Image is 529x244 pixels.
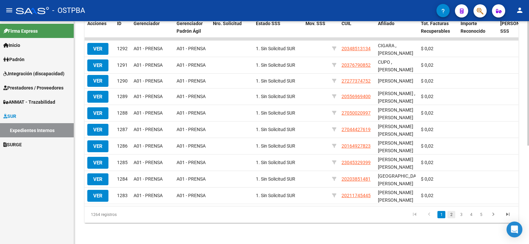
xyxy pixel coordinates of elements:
[342,160,371,165] span: 23045329399
[421,110,433,116] span: $ 0,02
[421,127,433,132] span: $ 0,02
[117,127,128,132] span: 1287
[421,94,433,99] span: $ 0,02
[342,143,371,149] span: 20164927823
[114,17,131,38] datatable-header-cell: ID
[177,78,206,84] span: A01 - PRENSA
[342,176,371,182] span: 20203851481
[117,110,128,116] span: 1288
[3,27,38,35] span: Firma Express
[418,17,458,38] datatable-header-cell: Tot. Facturas Recuperables
[177,143,206,149] span: A01 - PRENSA
[421,176,433,182] span: $ 0,02
[117,94,128,99] span: 1289
[93,193,102,199] span: VER
[87,140,108,152] button: VER
[5,6,13,14] mat-icon: menu
[256,78,295,84] span: 1. Sin Solicitud SUR
[87,157,108,169] button: VER
[87,59,108,71] button: VER
[256,110,295,116] span: 1. Sin Solicitud SUR
[174,17,210,38] datatable-header-cell: Gerenciador Padrón Ágil
[117,46,128,51] span: 1292
[117,78,128,84] span: 1290
[378,157,413,170] span: [PERSON_NAME] [PERSON_NAME]
[93,143,102,149] span: VER
[342,127,371,132] span: 27044427619
[134,21,160,26] span: Gerenciador
[87,43,108,55] button: VER
[85,17,114,38] datatable-header-cell: Acciones
[117,193,128,198] span: 1283
[516,6,524,14] mat-icon: person
[507,222,522,237] div: Open Intercom Messenger
[87,107,108,119] button: VER
[342,193,371,198] span: 20211745445
[134,46,163,51] span: A01 - PRENSA
[378,21,394,26] span: Afiliado
[256,143,295,149] span: 1. Sin Solicitud SUR
[458,17,498,38] datatable-header-cell: Importe Reconocido
[131,17,174,38] datatable-header-cell: Gerenciador
[177,62,206,68] span: A01 - PRENSA
[52,3,85,18] span: - OSTPBA
[87,124,108,136] button: VER
[210,17,253,38] datatable-header-cell: Nro. Solicitud
[134,62,163,68] span: A01 - PRENSA
[342,110,371,116] span: 27050020997
[3,84,63,91] span: Prestadores / Proveedores
[3,113,16,120] span: SUR
[93,160,102,166] span: VER
[305,21,325,26] span: Mov. SSS
[408,211,421,218] a: go to first page
[177,46,206,51] span: A01 - PRENSA
[487,211,500,218] a: go to next page
[256,127,295,132] span: 1. Sin Solicitud SUR
[467,211,475,218] a: 4
[177,193,206,198] span: A01 - PRENSA
[342,62,371,68] span: 20376790852
[477,211,485,218] a: 5
[93,62,102,68] span: VER
[378,78,413,84] span: [PERSON_NAME]
[256,62,295,68] span: 1. Sin Solicitud SUR
[378,59,413,72] span: CUPO , [PERSON_NAME]
[342,94,371,99] span: 20556969400
[87,21,106,26] span: Acciones
[3,42,20,49] span: Inicio
[117,160,128,165] span: 1285
[421,21,450,34] span: Tot. Facturas Recuperables
[93,78,102,84] span: VER
[421,78,433,84] span: $ 0,02
[461,21,485,34] span: Importe Reconocido
[256,176,295,182] span: 1. Sin Solicitud SUR
[134,160,163,165] span: A01 - PRENSA
[117,21,121,26] span: ID
[421,62,433,68] span: $ 0,02
[93,110,102,116] span: VER
[87,190,108,202] button: VER
[134,78,163,84] span: A01 - PRENSA
[466,209,476,220] li: page 4
[378,43,413,56] span: CIGARA , [PERSON_NAME]
[134,143,163,149] span: A01 - PRENSA
[421,143,433,149] span: $ 0,02
[177,127,206,132] span: A01 - PRENSA
[342,46,371,51] span: 20348513134
[177,176,206,182] span: A01 - PRENSA
[421,193,433,198] span: $ 0,02
[134,193,163,198] span: A01 - PRENSA
[256,160,295,165] span: 1. Sin Solicitud SUR
[117,143,128,149] span: 1286
[93,127,102,133] span: VER
[87,173,108,185] button: VER
[177,110,206,116] span: A01 - PRENSA
[93,176,102,182] span: VER
[3,56,24,63] span: Padrón
[177,160,206,165] span: A01 - PRENSA
[117,176,128,182] span: 1284
[177,21,203,34] span: Gerenciador Padrón Ágil
[502,211,514,218] a: go to last page
[375,17,418,38] datatable-header-cell: Afiliado
[476,209,486,220] li: page 5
